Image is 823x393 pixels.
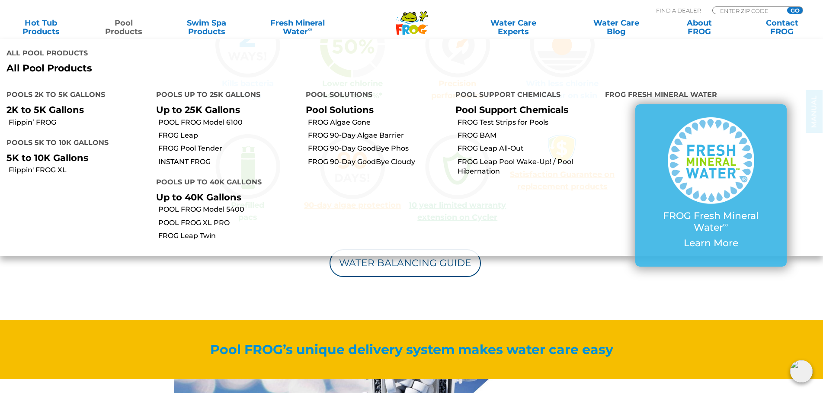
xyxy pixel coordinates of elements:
h4: All Pool Products [6,45,405,63]
a: FROG Fresh Mineral Water∞ Learn More [653,117,769,253]
h4: Pool Support Chemicals [455,87,592,104]
a: FROG Leap All-Out [458,144,599,153]
a: Hot TubProducts [9,19,73,36]
a: FROG Leap [158,131,299,140]
a: AboutFROG [667,19,731,36]
a: FROG Leap Twin [158,231,299,241]
a: FROG 90-Day Algae Barrier [308,131,449,140]
a: Pool Solutions [306,104,374,115]
a: ContactFROG [750,19,814,36]
a: POOL FROG Model 6100 [158,118,299,127]
p: FROG Fresh Mineral Water [653,210,769,233]
a: INSTANT FROG [158,157,299,167]
a: FROG BAM [458,131,599,140]
a: FROG Test Strips for Pools [458,118,599,127]
p: Pool Support Chemicals [455,104,592,115]
a: All Pool Products [6,63,405,74]
h4: Pools 5K to 10K Gallons [6,135,143,152]
h2: Pool FROG’s unique delivery system makes water care easy [174,342,650,357]
a: Water Balancing Guide [330,249,481,277]
a: PoolProducts [92,19,156,36]
a: POOL FROG Model 5400 [158,205,299,214]
a: FROG Algae Gone [308,118,449,127]
h4: Pools up to 40K Gallons [156,174,293,192]
h4: Pools 2K to 5K Gallons [6,87,143,104]
h4: FROG Fresh Mineral Water [605,87,817,104]
a: Fresh MineralWater∞ [257,19,338,36]
a: Swim SpaProducts [174,19,239,36]
a: POOL FROG XL PRO [158,218,299,228]
h4: Pools up to 25K Gallons [156,87,293,104]
p: Find A Dealer [656,6,701,14]
p: Learn More [653,238,769,249]
a: FROG Leap Pool Wake-Up! / Pool Hibernation [458,157,599,177]
a: FROG Pool Tender [158,144,299,153]
a: FROG 90-Day GoodBye Cloudy [308,157,449,167]
a: FROG 90-Day GoodBye Phos [308,144,449,153]
a: Flippin' FROG XL [9,165,150,175]
a: Water CareExperts [461,19,566,36]
img: openIcon [790,360,813,383]
sup: ∞ [308,26,312,32]
p: 5K to 10K Gallons [6,152,143,163]
h4: Pool Solutions [306,87,442,104]
a: Flippin’ FROG [9,118,150,127]
p: Up to 25K Gallons [156,104,293,115]
sup: ∞ [723,220,728,229]
a: Water CareBlog [584,19,649,36]
p: 2K to 5K Gallons [6,104,143,115]
input: Zip Code Form [719,7,778,14]
input: GO [787,7,803,14]
p: Up to 40K Gallons [156,192,293,203]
